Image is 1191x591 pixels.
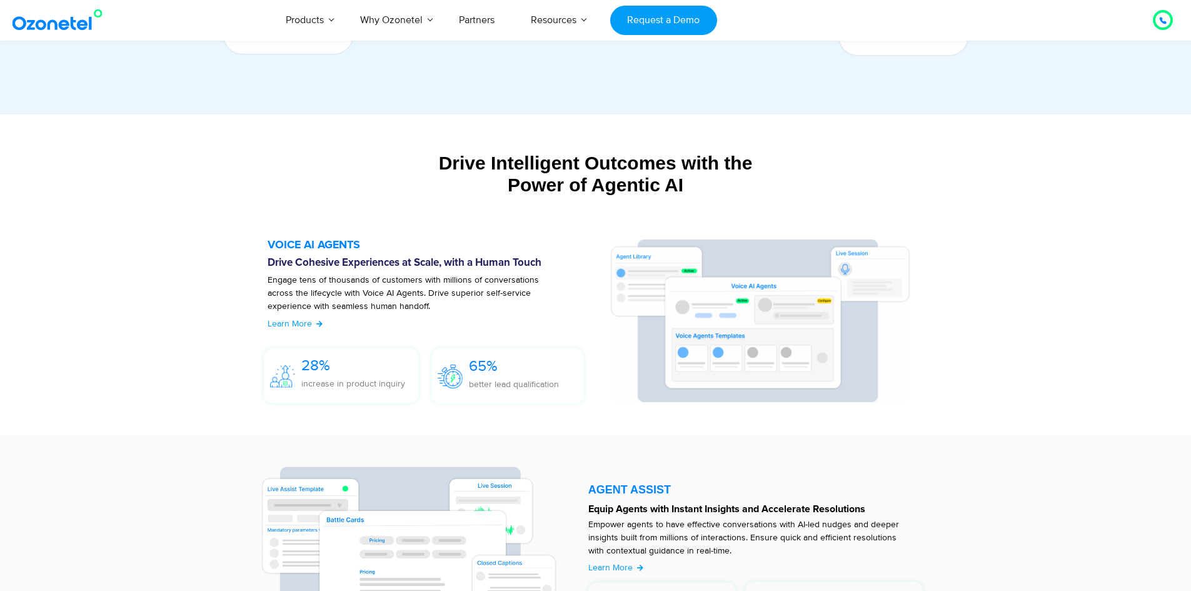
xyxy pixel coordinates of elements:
[588,484,924,495] div: AGENT ASSIST
[268,257,597,270] h6: Drive Cohesive Experiences at Scale, with a Human Touch
[588,562,633,573] span: Learn More
[268,318,312,329] span: Learn More
[469,357,498,375] span: 65%
[610,6,717,35] a: Request a Demo
[438,365,463,388] img: 65%
[588,518,912,557] p: Empower agents to have effective conversations with AI-led nudges and deeper insights built from ...
[268,273,566,326] p: Engage tens of thousands of customers with millions of conversations across the lifecycle with Vo...
[268,240,597,251] h5: VOICE AI AGENTS
[270,365,295,388] img: 28%
[588,504,865,514] strong: Equip Agents with Instant Insights and Accelerate Resolutions
[268,317,323,330] a: Learn More
[301,377,405,390] p: increase in product inquiry
[588,561,644,574] a: Learn More
[211,152,980,196] div: Drive Intelligent Outcomes with the Power of Agentic AI
[469,378,559,391] p: better lead qualification
[301,356,330,375] span: 28%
